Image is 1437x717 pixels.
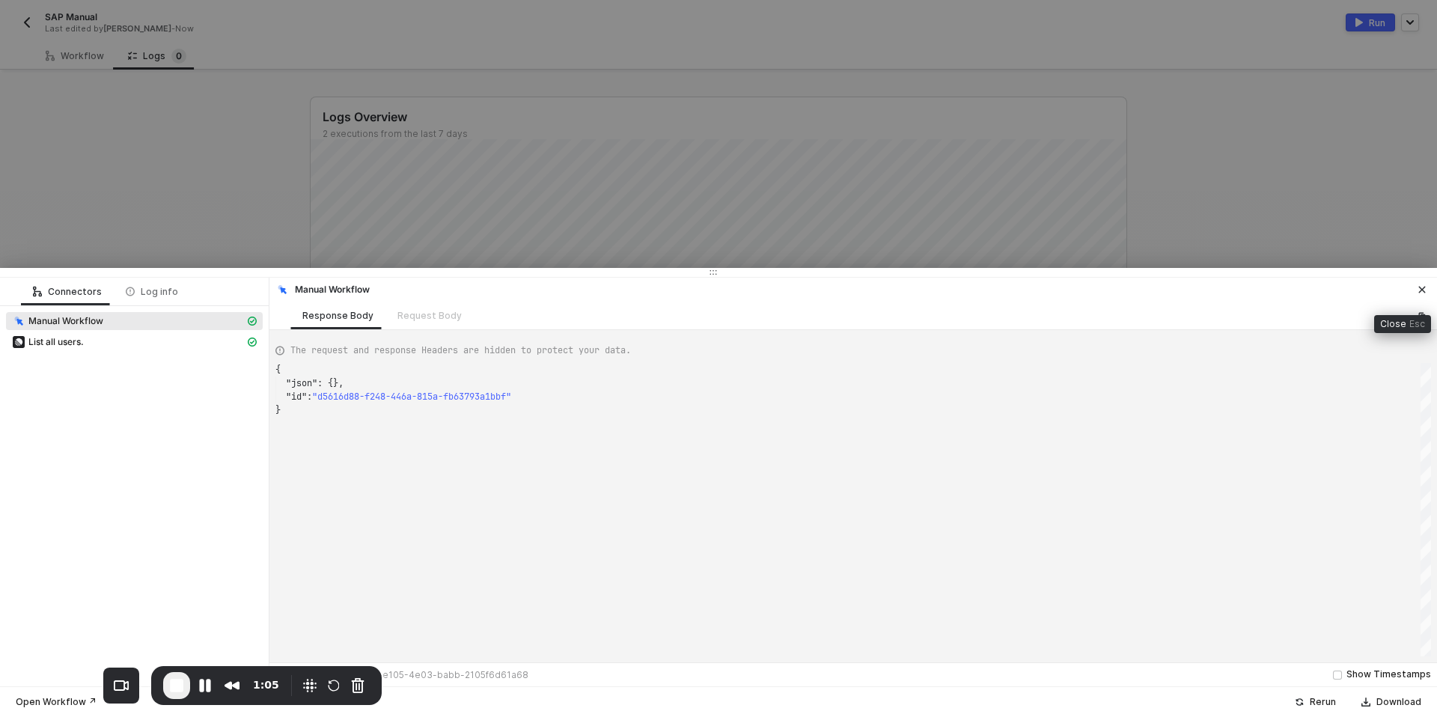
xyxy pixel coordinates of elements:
span: icon-cards [248,338,257,347]
span: "json" [286,377,317,389]
div: Open Workflow ↗ [16,696,97,708]
div: Close [1380,318,1406,330]
span: icon-close [1418,285,1427,294]
div: Show Timestamps [1346,668,1431,682]
span: Manual Workflow [28,315,103,327]
img: integration-icon [13,336,25,348]
div: Download [1376,696,1421,708]
span: List all users. [6,333,263,351]
span: 67266e30-e105-4e03-babb-2105f6d61a68 [332,669,528,680]
button: Open Workflow ↗ [6,693,106,711]
div: Connectors [33,286,102,298]
span: { [275,364,281,376]
span: The request and response Headers are hidden to protect your data. [290,344,631,357]
button: Download [1352,693,1431,711]
span: icon-drag-indicator [709,268,718,277]
span: Manual Workflow [6,312,263,330]
span: "id" [286,391,307,403]
span: : {}, [317,377,344,389]
div: Esc [1409,318,1425,330]
span: icon-success-page [1295,698,1304,707]
div: Connector ID [275,669,528,681]
span: : [307,391,312,403]
span: icon-logic [33,287,42,296]
div: Manual Workflow [275,283,370,296]
div: Rerun [1310,696,1336,708]
img: integration-icon [13,315,25,327]
img: integration-icon [276,284,288,296]
button: Rerun [1285,693,1346,711]
div: Response Body [302,310,373,322]
span: icon-cards [248,317,257,326]
span: } [275,404,281,416]
span: icon-download [1361,698,1370,707]
span: List all users. [28,336,84,348]
span: "d5616d88-f248-446a-815a-fb63793a1bbf" [312,391,511,403]
div: Log info [126,286,178,298]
